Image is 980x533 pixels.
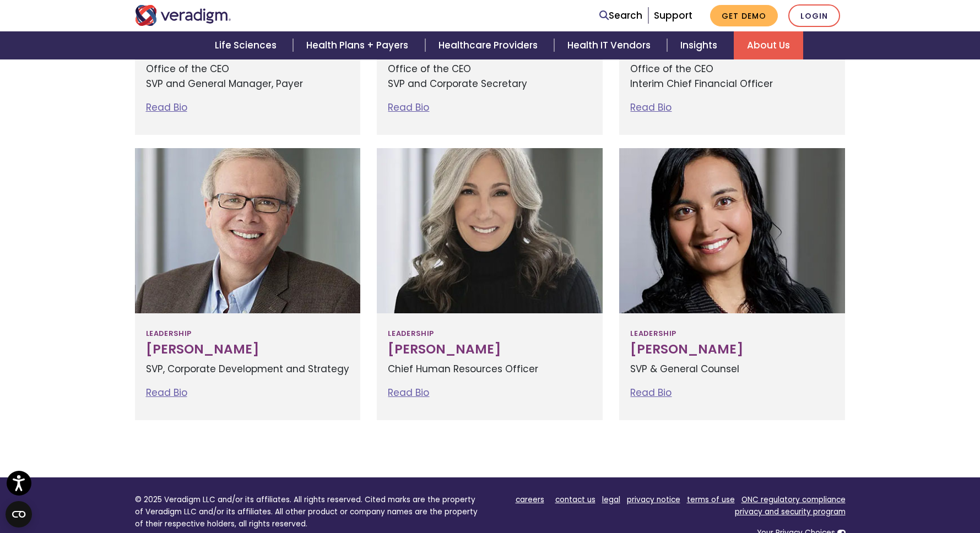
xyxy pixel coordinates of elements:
[146,62,350,91] p: Office of the CEO SVP and General Manager, Payer
[388,386,429,399] a: Read Bio
[388,324,434,342] span: Leadership
[425,31,554,59] a: Healthcare Providers
[516,494,544,505] a: careers
[630,386,672,399] a: Read Bio
[146,386,187,399] a: Read Bio
[741,494,846,505] a: ONC regulatory compliance
[388,62,592,91] p: Office of the CEO SVP and Corporate Secretary
[602,494,620,505] a: legal
[654,9,692,22] a: Support
[388,362,592,377] p: Chief Human Resources Officer
[630,324,676,342] span: Leadership
[146,362,350,377] p: SVP, Corporate Development and Strategy
[788,4,840,27] a: Login
[146,101,187,114] a: Read Bio
[6,501,32,527] button: Open CMP widget
[599,8,642,23] a: Search
[146,324,192,342] span: Leadership
[630,101,672,114] a: Read Bio
[388,101,429,114] a: Read Bio
[135,5,231,26] img: Veradigm logo
[135,494,482,530] p: © 2025 Veradigm LLC and/or its affiliates. All rights reserved. Cited marks are the property of V...
[555,494,595,505] a: contact us
[627,494,680,505] a: privacy notice
[293,31,425,59] a: Health Plans + Payers
[710,5,778,26] a: Get Demo
[734,31,803,59] a: About Us
[768,454,967,520] iframe: Drift Chat Widget
[146,342,350,357] h3: [PERSON_NAME]
[630,62,834,91] p: Office of the CEO Interim Chief Financial Officer
[202,31,293,59] a: Life Sciences
[388,342,592,357] h3: [PERSON_NAME]
[630,362,834,377] p: SVP & General Counsel
[630,342,834,357] h3: [PERSON_NAME]
[735,507,846,517] a: privacy and security program
[554,31,667,59] a: Health IT Vendors
[667,31,734,59] a: Insights
[687,494,735,505] a: terms of use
